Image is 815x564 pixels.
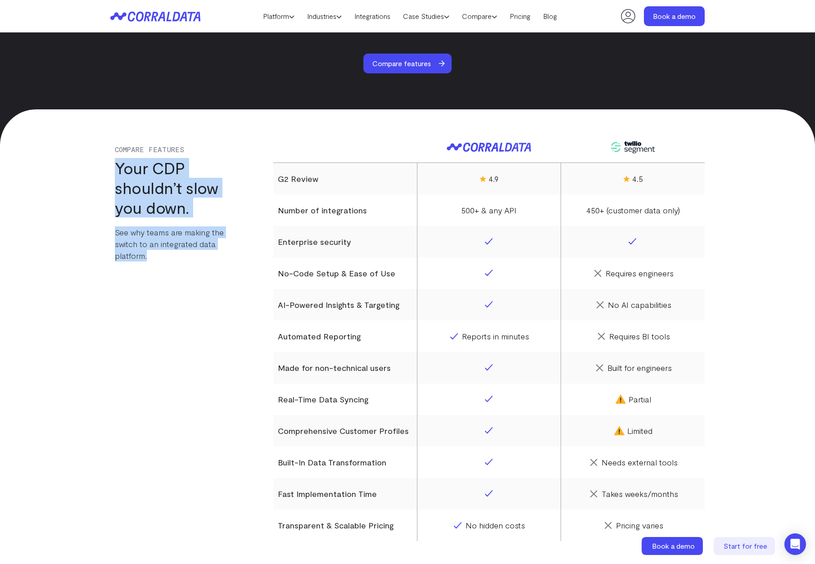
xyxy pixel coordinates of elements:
a: Book a demo [642,537,705,555]
th: Real-Time Data Syncing [273,384,417,415]
a: Start for free [714,537,777,555]
span: 4.9 [489,173,498,185]
td: 450+ (customer data only) [561,194,705,226]
th: G2 Review [273,163,417,194]
th: Built-In Data Transformation [273,447,417,478]
th: Made for non-technical users [273,352,417,384]
h2: Your CDP shouldn’t slow you down. [115,158,246,217]
th: Number of integrations [273,194,417,226]
span: Compare features [363,54,440,73]
th: Fast Implementation Time [273,478,417,510]
span: Reports in minutes [462,330,529,342]
a: Book a demo [644,6,705,26]
a: Integrations [348,9,397,23]
span: Takes weeks/­months [602,488,678,500]
span: No hidden costs [466,519,525,531]
span: 4.5 [632,173,643,185]
th: Comprehensive Customer Profiles [273,415,417,447]
span: No AI capabilities [608,299,671,311]
th: Transparent & Scalable Pricing [273,510,417,541]
span: Start for free [724,541,767,550]
p: See why teams are making the switch to an integrated data platform. [115,226,246,262]
a: Platform [257,9,301,23]
th: Enterprise security [273,226,417,257]
span: Requires BI tools [609,330,670,342]
th: Automated Reporting [273,320,417,352]
a: Pricing [503,9,537,23]
span: Needs external tools [602,456,678,468]
th: AI-Powered Insights & Targeting [273,289,417,320]
span: Partial [629,393,651,405]
th: No-Code Setup & Ease of Use [273,257,417,289]
span: Built for engineers [607,362,672,374]
a: Blog [537,9,563,23]
a: Compare [456,9,503,23]
td: 500+ & any API [417,194,561,226]
p: Compare Features [115,145,246,153]
a: Industries [301,9,348,23]
div: Open Intercom Messenger [784,533,806,555]
span: Book a demo [652,541,695,550]
span: Pricing varies [616,519,663,531]
span: Limited [627,425,652,437]
span: Requires engineers [606,267,674,279]
a: Compare features [363,54,460,73]
a: Case Studies [397,9,456,23]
